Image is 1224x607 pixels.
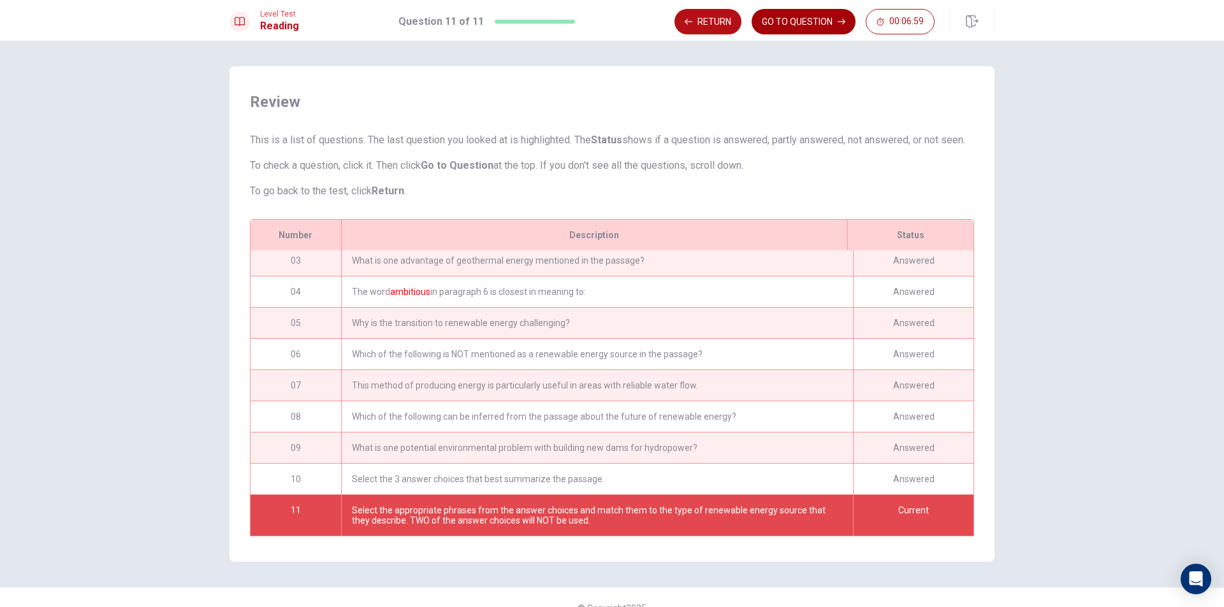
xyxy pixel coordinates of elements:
strong: Go to Question [421,159,493,171]
p: To go back to the test, click . [250,183,974,199]
div: 08 [251,401,341,432]
div: Open Intercom Messenger [1181,564,1211,594]
strong: Return [372,185,404,197]
div: Answered [853,432,973,463]
p: To check a question, click it. Then click at the top. If you don't see all the questions, scroll ... [250,158,974,173]
div: Why is the transition to renewable energy challenging? [341,308,853,338]
div: Status [847,220,973,250]
div: 07 [251,370,341,401]
div: What is one potential environmental problem with building new dams for hydropower? [341,432,853,463]
font: ambitious [390,287,430,297]
button: Return [674,9,741,34]
span: Level Test [260,10,299,18]
div: 03 [251,245,341,276]
div: Answered [853,464,973,494]
button: GO TO QUESTION [752,9,856,34]
div: What is one advantage of geothermal energy mentioned in the passage? [341,245,853,276]
div: Answered [853,339,973,369]
div: Answered [853,308,973,338]
h1: Question 11 of 11 [398,14,484,29]
div: Answered [853,245,973,276]
div: 09 [251,432,341,463]
div: Which of the following can be inferred from the passage about the future of renewable energy? [341,401,853,432]
div: 06 [251,339,341,369]
div: Select the 3 answer choices that best summarize the passage. [341,464,853,494]
div: Current [853,495,973,536]
div: Select the appropriate phrases from the answer choices and match them to the type of renewable en... [341,495,853,536]
p: This is a list of questions. The last question you looked at is highlighted. The shows if a quest... [250,132,974,148]
div: 04 [251,276,341,307]
div: 10 [251,464,341,494]
div: Answered [853,401,973,432]
strong: Status [591,134,622,146]
span: 00:06:59 [889,17,924,27]
div: Which of the following is NOT mentioned as a renewable energy source in the passage? [341,339,853,369]
h1: Reading [260,18,299,34]
div: This method of producing energy is particularly useful in areas with reliable water flow. [341,370,853,401]
div: Answered [853,370,973,401]
div: Description [341,220,847,250]
div: The word in paragraph 6 is closest in meaning to: [341,276,853,307]
button: 00:06:59 [866,9,935,34]
span: Review [250,92,974,112]
div: Answered [853,276,973,307]
div: 11 [251,495,341,536]
div: Number [251,220,341,250]
div: 05 [251,308,341,338]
